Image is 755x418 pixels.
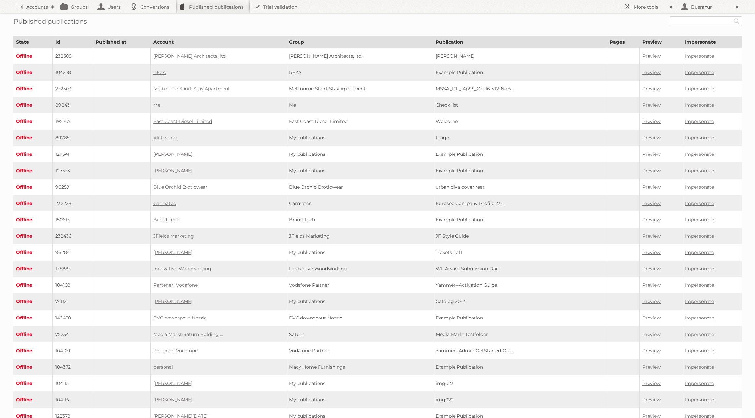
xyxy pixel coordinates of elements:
[642,331,661,337] a: Preview
[642,364,661,370] a: Preview
[52,48,93,64] td: 232508
[642,233,661,239] a: Preview
[26,4,48,10] h2: Accounts
[13,342,53,359] td: Offline
[286,146,433,162] td: My publications
[13,130,53,146] td: Offline
[52,195,93,211] td: 232228
[52,130,93,146] td: 89785
[286,375,433,391] td: My publications
[433,130,607,146] td: 1page
[685,102,714,108] a: Impersonate
[13,244,53,261] td: Offline
[685,69,714,75] a: Impersonate
[642,348,661,354] a: Preview
[52,293,93,310] td: 74112
[286,244,433,261] td: My publications
[52,342,93,359] td: 104109
[52,64,93,81] td: 104278
[286,48,433,64] td: [PERSON_NAME] Architects, ltd.
[685,118,714,124] a: Impersonate
[433,228,607,244] td: JF Style Guide
[286,81,433,97] td: Melbourne Short Stay Apartment
[685,397,714,403] a: Impersonate
[642,53,661,59] a: Preview
[433,391,607,408] td: img022
[685,348,714,354] a: Impersonate
[52,261,93,277] td: 135883
[153,168,192,173] a: [PERSON_NAME]
[153,53,227,59] a: [PERSON_NAME] Architects, ltd.
[286,179,433,195] td: Blue Orchid Exoticwear
[642,315,661,321] a: Preview
[433,146,607,162] td: Example Publication
[685,184,714,190] a: Impersonate
[732,16,742,26] input: Search
[642,282,661,288] a: Preview
[286,195,433,211] td: Carmatec
[682,36,742,48] th: Impersonate
[642,217,661,223] a: Preview
[433,36,607,48] th: Publication
[642,69,661,75] a: Preview
[52,113,93,130] td: 195707
[153,217,179,223] a: Brand-Tech
[13,113,53,130] td: Offline
[685,53,714,59] a: Impersonate
[153,102,160,108] a: Me
[433,359,607,375] td: Example Publication
[153,380,192,386] a: [PERSON_NAME]
[13,162,53,179] td: Offline
[433,162,607,179] td: Example Publication
[153,364,173,370] a: personal
[433,310,607,326] td: Example Publication
[286,261,433,277] td: Innovative Woodworking
[286,162,433,179] td: My publications
[286,310,433,326] td: PVC downspout Nozzle
[13,64,53,81] td: Offline
[286,391,433,408] td: My publications
[153,266,211,272] a: Innovative Woodworking
[153,348,198,354] a: Parteneri Vodafone
[433,375,607,391] td: img023
[642,200,661,206] a: Preview
[433,81,607,97] td: MSSA_DL_14pSS_Oct16-V12-NoB...
[13,326,53,342] td: Offline
[13,36,53,48] th: State
[685,315,714,321] a: Impersonate
[52,36,93,48] th: Id
[642,135,661,141] a: Preview
[433,195,607,211] td: Eurosec Company Profile 23-...
[13,48,53,64] td: Offline
[13,195,53,211] td: Offline
[286,359,433,375] td: Macy Home Furnishings
[153,315,207,321] a: PVC downspout Nozzle
[52,228,93,244] td: 232436
[52,211,93,228] td: 150615
[607,36,639,48] th: Pages
[52,179,93,195] td: 96259
[642,380,661,386] a: Preview
[13,179,53,195] td: Offline
[153,200,176,206] a: Carmatec
[153,249,192,255] a: [PERSON_NAME]
[685,200,714,206] a: Impersonate
[642,102,661,108] a: Preview
[150,36,286,48] th: Account
[685,282,714,288] a: Impersonate
[685,168,714,173] a: Impersonate
[433,113,607,130] td: Welcome
[13,277,53,293] td: Offline
[685,299,714,304] a: Impersonate
[52,97,93,113] td: 89843
[52,162,93,179] td: 127533
[153,118,212,124] a: East Coast Diesel Limited
[640,36,682,48] th: Preview
[153,282,198,288] a: Parteneri Vodafone
[685,217,714,223] a: Impersonate
[52,391,93,408] td: 104116
[13,359,53,375] td: Offline
[153,299,192,304] a: [PERSON_NAME]
[685,364,714,370] a: Impersonate
[685,331,714,337] a: Impersonate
